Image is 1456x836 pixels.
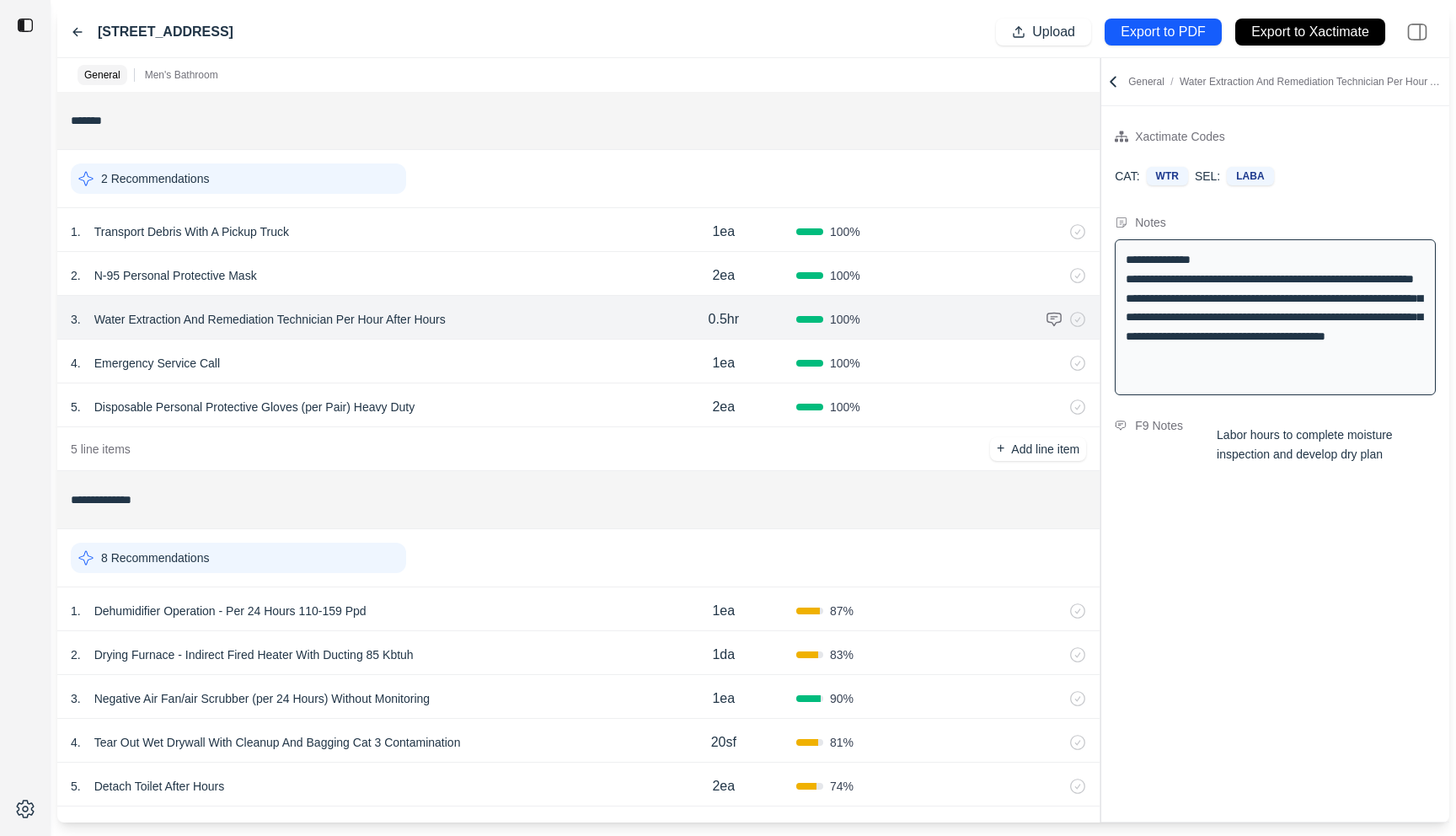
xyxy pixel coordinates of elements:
[1128,75,1446,88] p: General
[997,439,1004,458] p: +
[71,355,81,372] p: 4 .
[1399,13,1436,51] img: right-panel.svg
[830,734,854,751] span: 81 %
[1251,23,1369,42] p: Export to Xactimate
[1235,19,1385,46] button: Export to Xactimate
[145,68,218,82] p: Men's Bathroom
[1115,421,1127,431] img: comment
[1227,167,1273,185] div: LABA
[712,645,735,665] p: 1da
[1135,415,1183,436] div: F9 Notes
[88,599,373,623] p: Dehumidifier Operation - Per 24 Hours 110-159 Ppd
[1105,19,1222,46] button: Export to PDF
[71,399,81,415] p: 5 .
[71,646,81,663] p: 2 .
[996,19,1091,46] button: Upload
[712,222,735,242] p: 1ea
[712,397,735,417] p: 2ea
[88,220,296,244] p: Transport Debris With A Pickup Truck
[1115,168,1139,185] p: CAT:
[1195,168,1220,185] p: SEL:
[71,734,81,751] p: 4 .
[711,732,736,753] p: 20sf
[88,731,468,754] p: Tear Out Wet Drywall With Cleanup And Bagging Cat 3 Contamination
[101,170,209,187] p: 2 Recommendations
[709,309,739,330] p: 0.5hr
[830,778,854,795] span: 74 %
[712,601,735,621] p: 1ea
[830,603,854,619] span: 87 %
[830,223,860,240] span: 100 %
[830,646,854,663] span: 83 %
[71,441,131,458] p: 5 line items
[1032,23,1075,42] p: Upload
[88,351,227,375] p: Emergency Service Call
[71,311,81,328] p: 3 .
[71,223,81,240] p: 1 .
[101,549,209,566] p: 8 Recommendations
[71,603,81,619] p: 1 .
[1135,126,1225,147] div: Xactimate Codes
[830,311,860,328] span: 100 %
[88,643,420,667] p: Drying Furnace - Indirect Fired Heater With Ducting 85 Kbtuh
[712,353,735,373] p: 1ea
[88,687,436,710] p: Negative Air Fan/air Scrubber (per 24 Hours) Without Monitoring
[88,308,452,331] p: Water Extraction And Remediation Technician Per Hour After Hours
[17,17,34,34] img: toggle sidebar
[88,264,264,287] p: N-95 Personal Protective Mask
[830,267,860,284] span: 100 %
[71,690,81,707] p: 3 .
[1207,415,1421,474] div: Labor hours to complete moisture inspection and develop dry plan
[88,774,232,798] p: Detach Toilet After Hours
[88,395,422,419] p: Disposable Personal Protective Gloves (per Pair) Heavy Duty
[830,690,854,707] span: 90 %
[1011,441,1079,458] p: Add line item
[1164,76,1180,88] span: /
[1135,212,1166,233] div: Notes
[712,776,735,796] p: 2ea
[990,437,1086,461] button: +Add line item
[71,778,81,795] p: 5 .
[1147,167,1188,185] div: WTR
[1121,23,1205,42] p: Export to PDF
[830,399,860,415] span: 100 %
[71,267,81,284] p: 2 .
[84,68,120,82] p: General
[830,355,860,372] span: 100 %
[98,22,233,42] label: [STREET_ADDRESS]
[1046,311,1063,328] img: comment
[712,689,735,709] p: 1ea
[712,265,735,286] p: 2ea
